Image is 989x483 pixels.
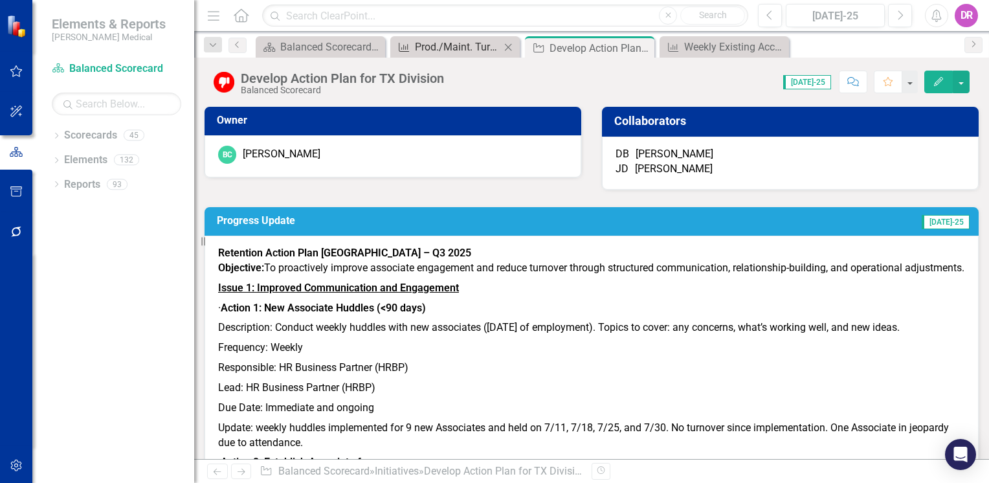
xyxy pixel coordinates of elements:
[415,39,500,55] div: Prod./Maint. Turnover (Rolling 12 Mos.)
[635,162,713,177] div: [PERSON_NAME]
[786,4,885,27] button: [DATE]-25
[221,456,418,468] strong: Action 2: Establish Associate focus groups
[550,40,651,56] div: Develop Action Plan for TX Division
[217,215,680,227] h3: Progress Update
[218,453,965,473] p: ·
[616,147,629,162] div: DB
[218,318,965,338] p: Description: Conduct weekly huddles with new associates ([DATE] of employment). Topics to cover: ...
[790,8,880,24] div: [DATE]-25
[260,464,582,479] div: » »
[218,298,965,319] p: ·
[680,6,745,25] button: Search
[114,155,139,166] div: 132
[218,282,459,294] strong: Issue 1: Improved Communication and Engagement
[217,115,573,126] h3: Owner
[375,465,419,477] a: Initiatives
[614,115,971,128] h3: Collaborators
[278,465,370,477] a: Balanced Scorecard
[783,75,831,89] span: [DATE]-25
[218,418,965,453] p: Update: weekly huddles implemented for 9 new Associates and held on 7/11, 7/18, 7/25, and 7/30. N...
[945,439,976,470] div: Open Intercom Messenger
[243,147,320,162] div: [PERSON_NAME]
[259,39,382,55] a: Balanced Scorecard Welcome Page
[262,5,748,27] input: Search ClearPoint...
[52,93,181,115] input: Search Below...
[280,39,382,55] div: Balanced Scorecard Welcome Page
[107,179,128,190] div: 93
[922,215,970,229] span: [DATE]-25
[663,39,786,55] a: Weekly Existing Account Recurring Revenues (4-Week Average)
[221,302,426,314] strong: Action 1: New Associate Huddles (<90 days)
[955,4,978,27] button: DR
[218,358,965,378] p: Responsible: HR Business Partner (HRBP)
[424,465,586,477] div: Develop Action Plan for TX Division
[394,39,500,55] a: Prod./Maint. Turnover (Rolling 12 Mos.)
[218,398,965,418] p: Due Date: Immediate and ongoing
[218,261,965,278] p: To proactively improve associate engagement and reduce turnover through structured communication,...
[218,262,264,274] strong: Objective:
[684,39,786,55] div: Weekly Existing Account Recurring Revenues (4-Week Average)
[64,128,117,143] a: Scorecards
[64,153,107,168] a: Elements
[64,177,100,192] a: Reports
[241,85,444,95] div: Balanced Scorecard
[124,130,144,141] div: 45
[52,32,166,42] small: [PERSON_NAME] Medical
[214,72,234,93] img: Below Target
[241,71,444,85] div: Develop Action Plan for TX Division
[6,14,29,37] img: ClearPoint Strategy
[699,10,727,20] span: Search
[218,338,965,358] p: Frequency: Weekly
[218,378,965,398] p: Lead: HR Business Partner (HRBP)
[52,62,181,76] a: Balanced Scorecard
[218,146,236,164] div: BC
[52,16,166,32] span: Elements & Reports
[218,247,471,259] strong: Retention Action Plan [GEOGRAPHIC_DATA] – Q3 2025
[616,162,628,177] div: JD
[636,147,713,162] div: [PERSON_NAME]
